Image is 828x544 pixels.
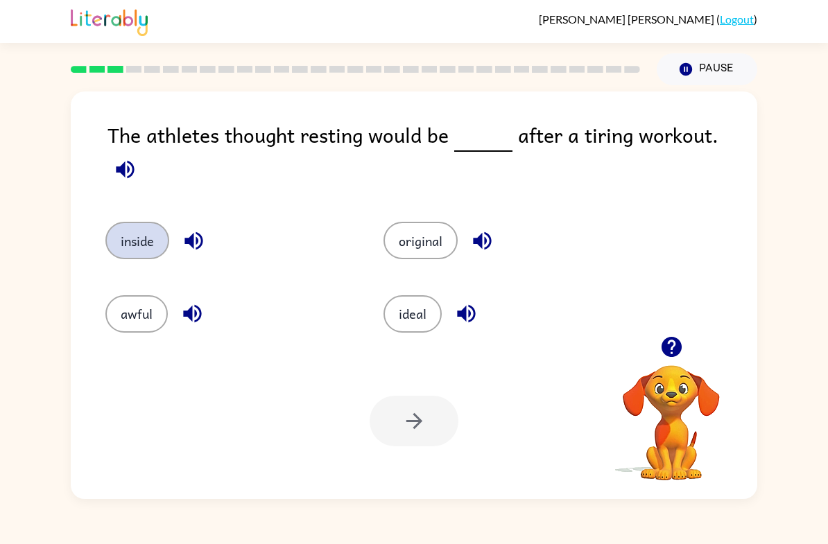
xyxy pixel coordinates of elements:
img: Literably [71,6,148,36]
button: awful [105,295,168,333]
button: inside [105,222,169,259]
div: The athletes thought resting would be after a tiring workout. [107,119,757,194]
a: Logout [720,12,754,26]
div: ( ) [539,12,757,26]
button: ideal [383,295,442,333]
video: Your browser must support playing .mp4 files to use Literably. Please try using another browser. [602,344,741,482]
button: Pause [657,53,757,85]
span: [PERSON_NAME] [PERSON_NAME] [539,12,716,26]
button: original [383,222,458,259]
